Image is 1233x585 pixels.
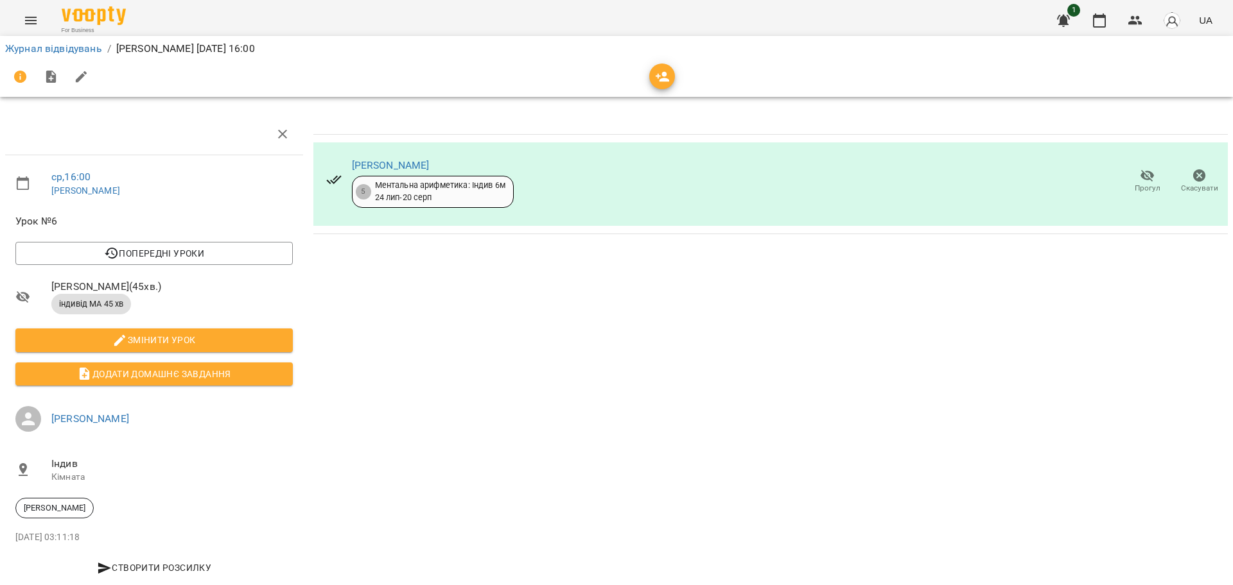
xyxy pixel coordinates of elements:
span: Додати домашнє завдання [26,366,283,382]
button: Створити розсилку [15,556,293,579]
p: [PERSON_NAME] [DATE] 16:00 [116,41,255,56]
span: Попередні уроки [26,246,283,261]
a: [PERSON_NAME] [51,185,120,196]
button: Попередні уроки [15,242,293,265]
span: Скасувати [1181,183,1218,194]
a: ср , 16:00 [51,171,91,183]
span: Змінити урок [26,332,283,348]
span: Індив [51,456,293,471]
span: Урок №6 [15,214,293,229]
span: UA [1199,13,1212,27]
span: [PERSON_NAME] ( 45 хв. ) [51,279,293,294]
li: / [107,41,111,56]
div: Ментальна арифметика: Індив 6м 24 лип - 20 серп [375,180,505,203]
span: Створити розсилку [21,560,288,575]
a: [PERSON_NAME] [352,159,430,171]
button: Додати домашнє завдання [15,362,293,386]
span: For Business [62,26,126,35]
button: Прогул [1121,164,1173,199]
p: Кімната [51,471,293,484]
img: avatar_s.png [1163,12,1181,30]
p: [DATE] 03:11:18 [15,531,293,544]
button: Змінити урок [15,328,293,352]
nav: breadcrumb [5,41,1228,56]
span: 1 [1067,4,1080,17]
span: індивід МА 45 хв [51,298,131,310]
div: [PERSON_NAME] [15,498,94,518]
span: [PERSON_NAME] [16,502,93,514]
img: Voopty Logo [62,6,126,25]
button: UA [1194,8,1218,32]
a: [PERSON_NAME] [51,412,129,425]
button: Menu [15,5,46,36]
span: Прогул [1135,183,1160,194]
button: Скасувати [1173,164,1225,199]
a: Журнал відвідувань [5,42,102,55]
div: 5 [356,184,371,199]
